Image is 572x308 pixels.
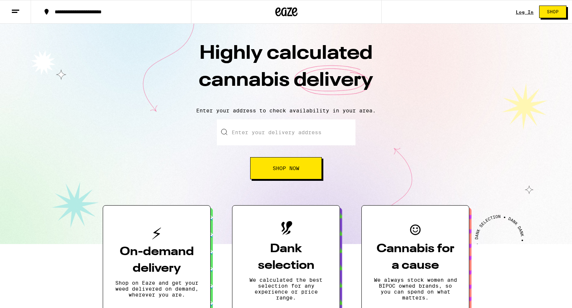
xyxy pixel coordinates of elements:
h1: Highly calculated cannabis delivery [157,40,415,102]
span: Shop [547,10,559,14]
button: Shop [539,6,566,18]
input: Enter your delivery address [217,119,355,145]
h3: On-demand delivery [115,244,198,277]
a: Shop [534,6,572,18]
a: Log In [516,10,534,14]
p: We calculated the best selection for any experience or price range. [244,277,328,301]
button: Shop Now [250,157,322,179]
h3: Cannabis for a cause [374,241,457,274]
p: Enter your address to check availability in your area. [7,108,565,114]
p: Shop on Eaze and get your weed delivered on demand, wherever you are. [115,280,198,298]
span: Shop Now [273,166,299,171]
h3: Dank selection [244,241,328,274]
p: We always stock women and BIPOC owned brands, so you can spend on what matters. [374,277,457,301]
span: Hi. Need any help? [8,5,57,11]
